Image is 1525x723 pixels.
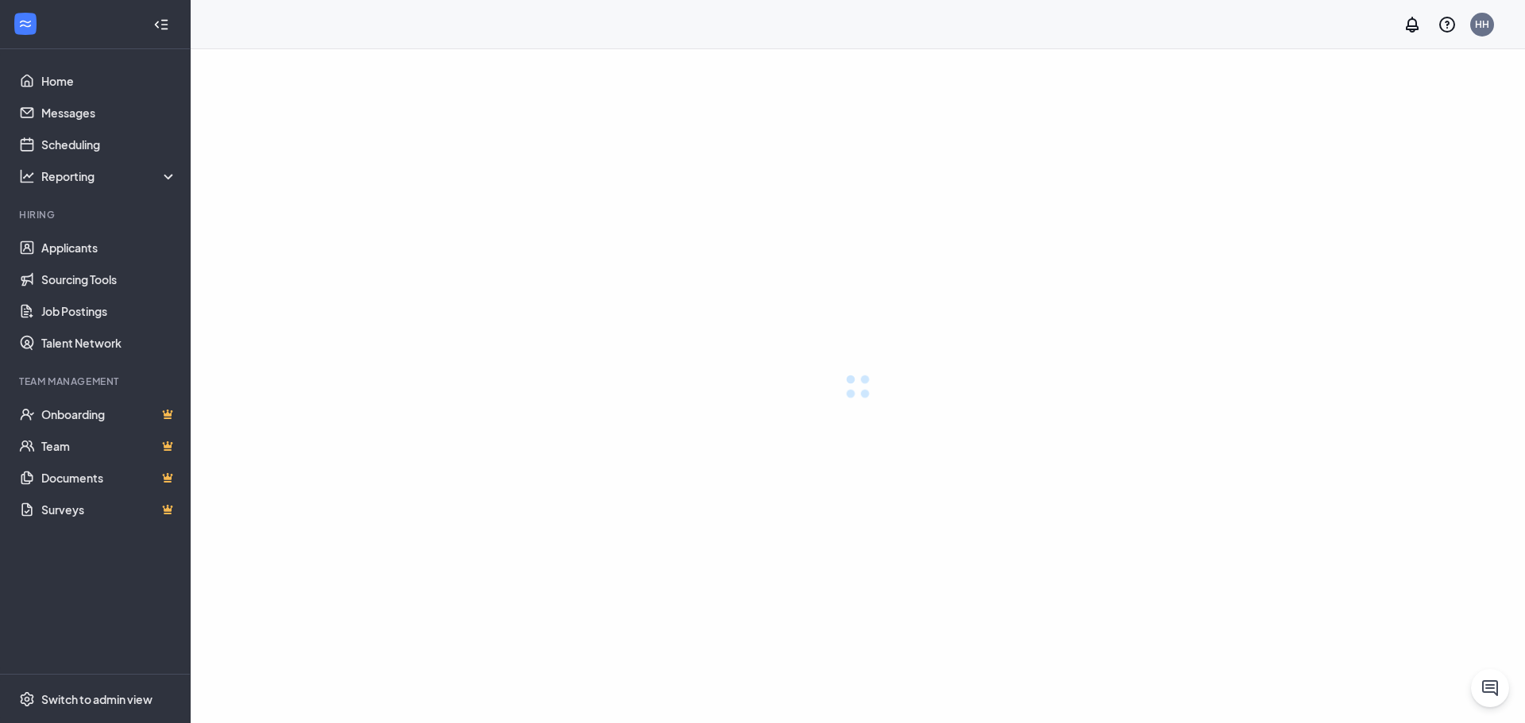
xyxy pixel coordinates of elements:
[1471,669,1509,707] button: ChatActive
[1475,17,1489,31] div: HH
[41,494,177,525] a: SurveysCrown
[1481,679,1500,698] svg: ChatActive
[153,17,169,33] svg: Collapse
[41,232,177,263] a: Applicants
[41,462,177,494] a: DocumentsCrown
[19,375,174,388] div: Team Management
[19,691,35,707] svg: Settings
[41,430,177,462] a: TeamCrown
[19,168,35,184] svg: Analysis
[19,208,174,221] div: Hiring
[41,65,177,97] a: Home
[1438,15,1457,34] svg: QuestionInfo
[41,295,177,327] a: Job Postings
[41,398,177,430] a: OnboardingCrown
[41,263,177,295] a: Sourcing Tools
[41,97,177,129] a: Messages
[41,168,178,184] div: Reporting
[17,16,33,32] svg: WorkstreamLogo
[41,129,177,160] a: Scheduling
[41,327,177,359] a: Talent Network
[41,691,152,707] div: Switch to admin view
[1403,15,1422,34] svg: Notifications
